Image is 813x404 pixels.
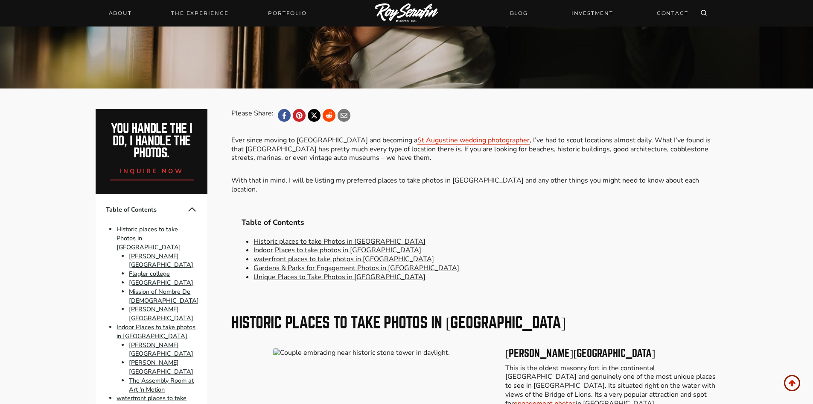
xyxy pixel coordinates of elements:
h2: You handle the i do, I handle the photos. [105,123,198,159]
a: Facebook [278,109,291,122]
a: Email [338,109,350,122]
a: Gardens & Parks for Engagement Photos in [GEOGRAPHIC_DATA] [254,263,459,273]
img: Logo of Roy Serafin Photo Co., featuring stylized text in white on a light background, representi... [375,3,438,24]
div: Please Share: [231,109,274,122]
h3: [PERSON_NAME][GEOGRAPHIC_DATA] [505,348,717,359]
a: Scroll to top [784,375,800,391]
p: With that in mind, I will be listing my preferred places to take photos in [GEOGRAPHIC_DATA] and ... [231,176,717,194]
a: Indoor Places to take photos in [GEOGRAPHIC_DATA] [254,245,421,255]
a: The Assembly Room at Art 'n Motion [129,376,194,394]
span: inquire now [120,167,184,175]
a: X [308,109,321,122]
p: Ever since moving to [GEOGRAPHIC_DATA] and becoming a , I’ve had to scout locations almost daily.... [231,136,717,162]
a: [PERSON_NAME][GEOGRAPHIC_DATA] [129,358,193,376]
button: Collapse Table of Contents [187,204,197,215]
a: THE EXPERIENCE [166,7,233,19]
nav: Table of Contents [231,208,717,292]
nav: Primary Navigation [104,7,312,19]
a: Pinterest [293,109,306,122]
span: Table of Contents [242,218,707,227]
a: Mission of Nombre De [DEMOGRAPHIC_DATA] [129,287,199,305]
a: waterfront places to take photos in [GEOGRAPHIC_DATA] [254,254,434,264]
a: Reddit [323,109,335,122]
img: Where to Take Photos In St Augustine (engagement, portrait, wedding photos) 1 [273,348,450,357]
a: St Augustine wedding photographer [417,136,530,145]
a: [PERSON_NAME][GEOGRAPHIC_DATA] [129,341,193,358]
a: Indoor Places to take photos in [GEOGRAPHIC_DATA] [117,323,195,340]
a: [PERSON_NAME][GEOGRAPHIC_DATA] [129,252,193,269]
a: Flagler college [129,269,170,278]
a: INVESTMENT [566,6,618,21]
a: [PERSON_NAME][GEOGRAPHIC_DATA] [129,305,193,322]
a: [GEOGRAPHIC_DATA] [129,278,193,287]
a: Historic places to take Photos in [GEOGRAPHIC_DATA] [254,237,425,246]
h2: Historic places to take Photos in [GEOGRAPHIC_DATA] [231,315,717,330]
button: View Search Form [698,7,710,19]
a: BLOG [505,6,533,21]
span: Table of Contents [106,205,187,214]
a: Unique Places to Take Photos in [GEOGRAPHIC_DATA] [254,272,425,282]
a: inquire now [110,159,194,180]
nav: Secondary Navigation [505,6,694,21]
a: About [104,7,137,19]
a: Historic places to take Photos in [GEOGRAPHIC_DATA] [117,225,181,251]
a: CONTACT [652,6,694,21]
a: Portfolio [263,7,312,19]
